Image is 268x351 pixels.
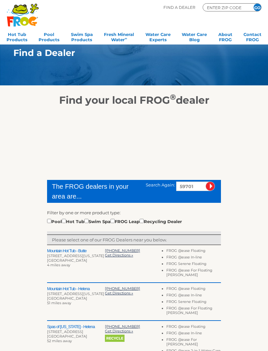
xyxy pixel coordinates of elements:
h2: Spas of [US_STATE] - Helena [47,324,105,329]
span: 4 miles away [47,263,70,267]
input: Zip Code Form [206,5,245,10]
a: Water CareBlog [182,30,207,43]
h2: Mountain Hot Tub - Helena [47,286,105,291]
sup: ® [170,92,176,102]
a: Fresh MineralWater∞ [104,30,134,43]
li: FROG @ease Floating [166,286,221,293]
li: FROG @ease For Floating [PERSON_NAME] [166,306,221,317]
li: FROG @ease In-line [166,331,221,337]
div: [STREET_ADDRESS] [47,329,105,334]
a: ContactFROG [243,30,261,43]
li: FROG @ease Floating [166,324,221,331]
a: Hot TubProducts [7,30,27,43]
div: [STREET_ADDRESS][US_STATE] [47,291,105,296]
h2: Mountain Hot Tub - Butte [47,248,105,254]
a: Water CareExperts [145,30,171,43]
a: PoolProducts [39,30,59,43]
span: Search Again: [146,182,175,187]
div: Pool Hot Tub Swim Spa FROG Leap Recycling Dealer [47,218,182,225]
p: Please select one of our FROG Dealers near you below. [52,237,216,243]
li: FROG @ease For [PERSON_NAME] [166,337,221,348]
span: 52 miles away [47,339,72,343]
li: FROG @ease In-line [166,293,221,299]
input: GO [254,4,261,11]
li: FROG @ease Floating [166,248,221,255]
a: Get Directions » [105,291,133,295]
label: Filter by one or more product type: [47,209,121,216]
li: FROG Serene Floating [166,299,221,306]
a: [PHONE_NUMBER] [105,324,140,329]
div: [GEOGRAPHIC_DATA] [47,258,105,263]
p: Find A Dealer [163,3,195,11]
a: Get Directions » [105,329,133,333]
li: FROG Serene Floating [166,261,221,268]
a: AboutFROG [218,30,232,43]
a: [PHONE_NUMBER] [105,286,140,291]
span: Recycle [105,335,125,342]
span: 51 miles away [47,301,71,305]
div: The FROG dealers in your area are... [52,182,136,201]
h1: Find a Dealer [13,48,238,58]
h2: Find your local FROG dealer [4,94,264,106]
div: [GEOGRAPHIC_DATA] [47,296,105,301]
div: [STREET_ADDRESS][US_STATE] [47,254,105,258]
a: Swim SpaProducts [71,30,93,43]
sup: ∞ [125,37,127,40]
input: Submit [206,182,215,191]
a: Get Directions » [105,253,133,257]
a: [PHONE_NUMBER] [105,248,140,253]
li: FROG @ease In-line [166,255,221,261]
div: [GEOGRAPHIC_DATA] [47,334,105,339]
li: FROG @ease For Floating [PERSON_NAME] [166,268,221,279]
